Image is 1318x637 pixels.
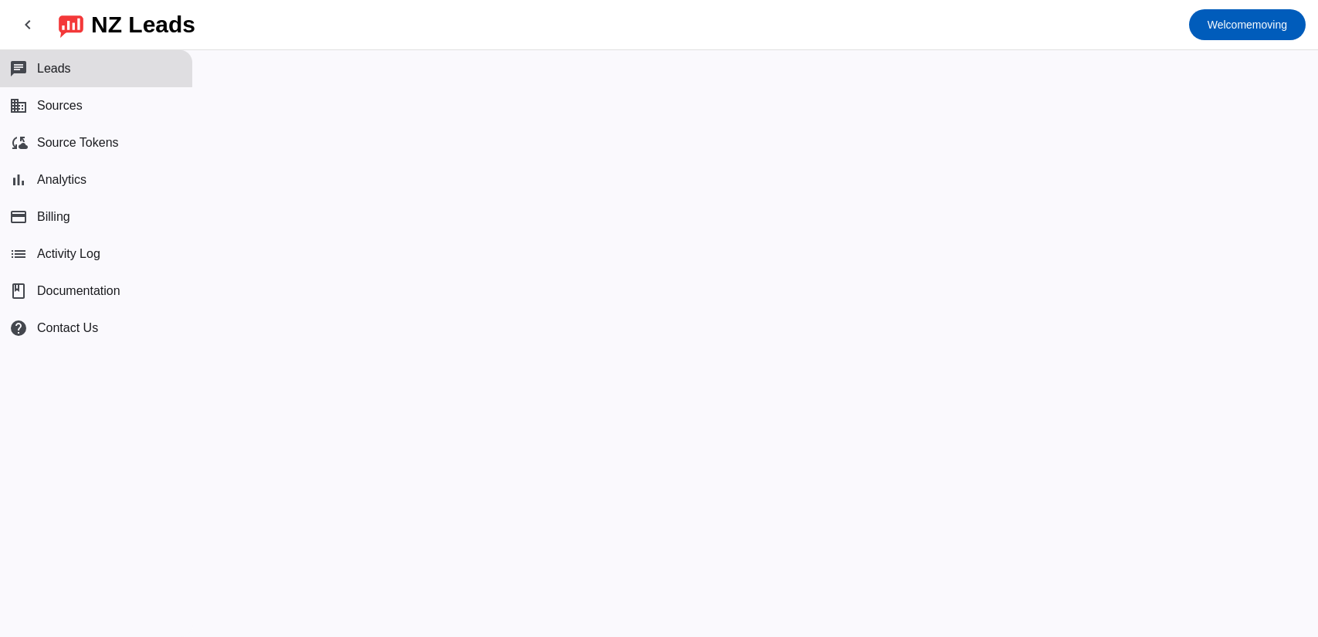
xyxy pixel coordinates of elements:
span: Activity Log [37,247,100,261]
button: Welcomemoving [1189,9,1306,40]
mat-icon: bar_chart [9,171,28,189]
span: book [9,282,28,300]
span: Sources [37,99,83,113]
mat-icon: business [9,97,28,115]
img: logo [59,12,83,38]
mat-icon: help [9,319,28,337]
span: Welcome [1208,19,1252,31]
span: Contact Us [37,321,98,335]
mat-icon: cloud_sync [9,134,28,152]
mat-icon: list [9,245,28,263]
mat-icon: chat [9,59,28,78]
span: moving [1208,14,1287,36]
mat-icon: payment [9,208,28,226]
div: NZ Leads [91,14,195,36]
span: Leads [37,62,71,76]
span: Source Tokens [37,136,119,150]
mat-icon: chevron_left [19,15,37,34]
span: Analytics [37,173,86,187]
span: Documentation [37,284,120,298]
span: Billing [37,210,70,224]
